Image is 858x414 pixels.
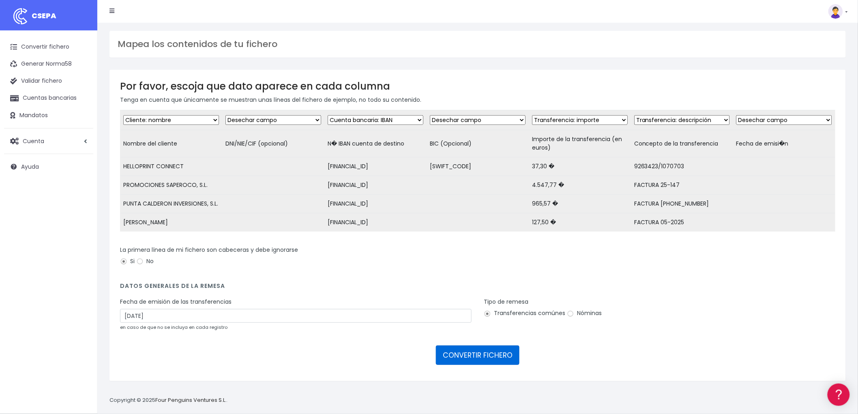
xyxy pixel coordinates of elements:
td: Concepto de la transferencia [631,130,733,157]
td: BIC (Opcional) [427,130,529,157]
a: Convertir fichero [4,39,93,56]
label: Nóminas [567,309,602,317]
label: Transferencias comúnes [484,309,565,317]
td: [FINANCIAL_ID] [324,176,427,195]
a: Mandatos [4,107,93,124]
div: Facturación [8,161,154,169]
td: [FINANCIAL_ID] [324,195,427,213]
td: [SWIFT_CODE] [427,157,529,176]
td: [FINANCIAL_ID] [324,157,427,176]
a: Cuenta [4,133,93,150]
label: La primera línea de mi fichero son cabeceras y debe ignorarse [120,246,298,254]
div: Programadores [8,195,154,202]
a: Four Penguins Ventures S.L. [155,396,226,404]
label: No [136,257,154,266]
small: en caso de que no se incluya en cada registro [120,324,227,330]
h4: Datos generales de la remesa [120,283,835,294]
a: API [8,207,154,220]
td: FACTURA [PHONE_NUMBER] [631,195,733,213]
td: FACTURA 05-2025 [631,213,733,232]
img: profile [828,4,843,19]
td: DNI/NIE/CIF (opcional) [222,130,324,157]
td: Nombre del cliente [120,130,222,157]
div: Convertir ficheros [8,90,154,97]
td: 127,50 � [529,213,631,232]
a: Cuentas bancarias [4,90,93,107]
label: Tipo de remesa [484,298,528,306]
span: Ayuda [21,163,39,171]
h3: Por favor, escoja que dato aparece en cada columna [120,80,835,92]
span: Cuenta [23,137,44,145]
td: N� IBAN cuenta de destino [324,130,427,157]
a: Información general [8,69,154,82]
td: PUNTA CALDERON INVERSIONES, S.L. [120,195,222,213]
span: CSEPA [32,11,56,21]
a: Perfiles de empresas [8,140,154,153]
td: [FINANCIAL_ID] [324,213,427,232]
a: Validar fichero [4,73,93,90]
p: Copyright © 2025 . [109,396,227,405]
td: 4.547,77 � [529,176,631,195]
td: FACTURA 25-147 [631,176,733,195]
a: Ayuda [4,158,93,175]
td: 965,57 � [529,195,631,213]
td: HELLOPRINT CONNECT [120,157,222,176]
img: logo [10,6,30,26]
a: POWERED BY ENCHANT [112,234,156,241]
td: Fecha de emisi�n [733,130,835,157]
td: 37,30 � [529,157,631,176]
a: Generar Norma58 [4,56,93,73]
label: Fecha de emisión de las transferencias [120,298,232,306]
td: 9263423/1070703 [631,157,733,176]
td: Importe de la transferencia (en euros) [529,130,631,157]
button: Contáctanos [8,217,154,231]
button: CONVERTIR FICHERO [436,345,519,365]
label: Si [120,257,135,266]
h3: Mapea los contenidos de tu fichero [118,39,838,49]
p: Tenga en cuenta que únicamente se muestran unas líneas del fichero de ejemplo, no todo su contenido. [120,95,835,104]
a: Problemas habituales [8,115,154,128]
div: Información general [8,56,154,64]
a: General [8,174,154,187]
a: Formatos [8,103,154,115]
td: [PERSON_NAME] [120,213,222,232]
td: PROMOCIONES SAPEROCO, S.L. [120,176,222,195]
a: Videotutoriales [8,128,154,140]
